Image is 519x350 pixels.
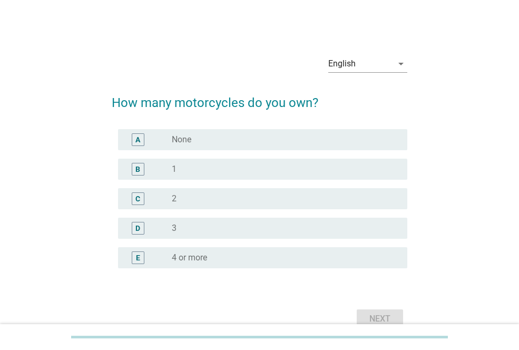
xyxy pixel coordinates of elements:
[328,59,356,69] div: English
[135,193,140,204] div: C
[172,164,177,174] label: 1
[135,163,140,174] div: B
[395,57,407,70] i: arrow_drop_down
[172,223,177,234] label: 3
[172,134,191,145] label: None
[172,252,207,263] label: 4 or more
[172,193,177,204] label: 2
[135,222,140,234] div: D
[112,83,407,112] h2: How many motorcycles do you own?
[136,252,140,263] div: E
[135,134,140,145] div: A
